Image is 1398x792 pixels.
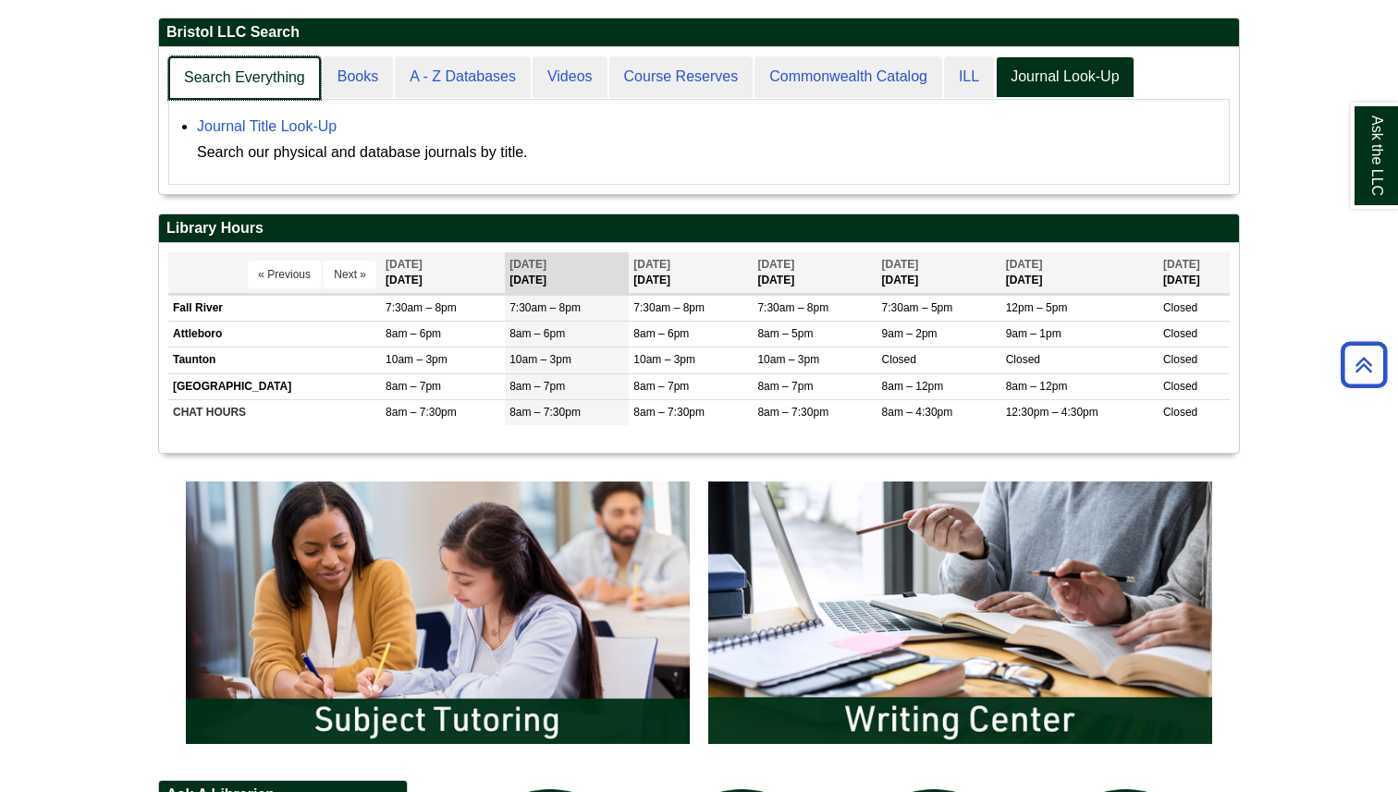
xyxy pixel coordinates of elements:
[699,472,1221,753] img: Writing Center Information
[177,472,1221,762] div: slideshow
[386,327,441,340] span: 8am – 6pm
[505,252,629,294] th: [DATE]
[633,353,695,366] span: 10am – 3pm
[882,406,953,419] span: 8am – 4:30pm
[757,327,813,340] span: 8am – 5pm
[386,406,457,419] span: 8am – 7:30pm
[1006,327,1061,340] span: 9am – 1pm
[197,118,337,134] a: Journal Title Look-Up
[877,252,1001,294] th: [DATE]
[323,56,393,98] a: Books
[509,406,581,419] span: 8am – 7:30pm
[633,406,705,419] span: 8am – 7:30pm
[757,301,828,314] span: 7:30am – 8pm
[248,261,321,288] button: « Previous
[882,301,953,314] span: 7:30am – 5pm
[1163,353,1197,366] span: Closed
[1006,258,1043,271] span: [DATE]
[1001,252,1159,294] th: [DATE]
[757,258,794,271] span: [DATE]
[168,322,381,347] td: Attleboro
[882,258,919,271] span: [DATE]
[944,56,994,98] a: ILL
[1334,352,1393,377] a: Back to Top
[757,353,819,366] span: 10am – 3pm
[509,258,546,271] span: [DATE]
[633,301,705,314] span: 7:30am – 8pm
[386,380,441,393] span: 8am – 7pm
[168,347,381,373] td: Taunton
[197,140,1220,165] div: Search our physical and database journals by title.
[633,327,689,340] span: 8am – 6pm
[381,252,505,294] th: [DATE]
[509,353,571,366] span: 10am – 3pm
[159,214,1239,243] h2: Library Hours
[633,380,689,393] span: 8am – 7pm
[1163,380,1197,393] span: Closed
[168,399,381,425] td: CHAT HOURS
[882,380,944,393] span: 8am – 12pm
[882,353,916,366] span: Closed
[757,406,828,419] span: 8am – 7:30pm
[386,353,448,366] span: 10am – 3pm
[1006,380,1068,393] span: 8am – 12pm
[509,327,565,340] span: 8am – 6pm
[757,380,813,393] span: 8am – 7pm
[1163,406,1197,419] span: Closed
[629,252,753,294] th: [DATE]
[754,56,942,98] a: Commonwealth Catalog
[1163,258,1200,271] span: [DATE]
[509,380,565,393] span: 8am – 7pm
[1163,327,1197,340] span: Closed
[533,56,607,98] a: Videos
[882,327,938,340] span: 9am – 2pm
[386,258,423,271] span: [DATE]
[177,472,699,753] img: Subject Tutoring Information
[168,296,381,322] td: Fall River
[168,373,381,399] td: [GEOGRAPHIC_DATA]
[324,261,376,288] button: Next »
[168,56,321,100] a: Search Everything
[509,301,581,314] span: 7:30am – 8pm
[1006,353,1040,366] span: Closed
[159,18,1239,47] h2: Bristol LLC Search
[395,56,531,98] a: A - Z Databases
[1006,406,1098,419] span: 12:30pm – 4:30pm
[1163,301,1197,314] span: Closed
[753,252,877,294] th: [DATE]
[633,258,670,271] span: [DATE]
[609,56,754,98] a: Course Reserves
[386,301,457,314] span: 7:30am – 8pm
[1006,301,1068,314] span: 12pm – 5pm
[1159,252,1230,294] th: [DATE]
[996,56,1134,98] a: Journal Look-Up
